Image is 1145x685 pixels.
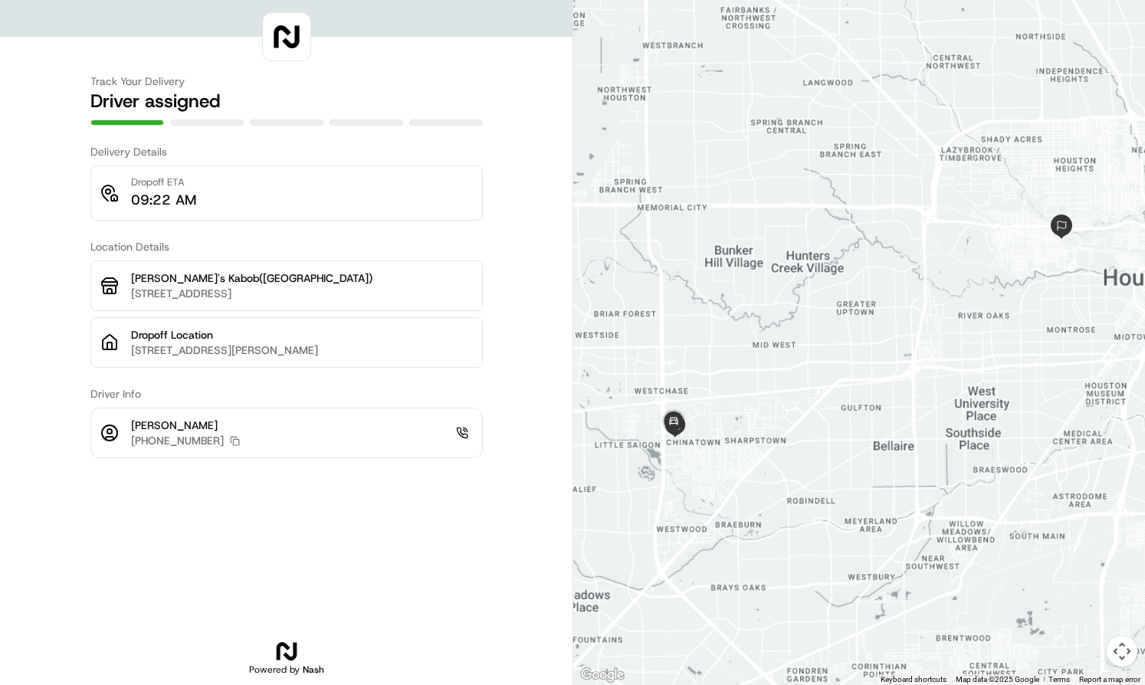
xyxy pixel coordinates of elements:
[90,74,483,89] h3: Track Your Delivery
[90,239,483,254] h3: Location Details
[90,144,483,159] h3: Delivery Details
[577,665,628,685] a: Open this area in Google Maps (opens a new window)
[956,675,1039,683] span: Map data ©2025 Google
[881,674,947,685] button: Keyboard shortcuts
[1107,636,1137,667] button: Map camera controls
[577,665,628,685] img: Google
[131,270,473,286] p: [PERSON_NAME]'s Kabob([GEOGRAPHIC_DATA])
[131,286,473,301] p: [STREET_ADDRESS]
[131,342,473,358] p: [STREET_ADDRESS][PERSON_NAME]
[131,327,473,342] p: Dropoff Location
[131,189,196,211] p: 09:22 AM
[131,175,196,189] p: Dropoff ETA
[131,418,240,433] p: [PERSON_NAME]
[90,386,483,401] h3: Driver Info
[249,664,324,676] h2: Powered by
[303,664,324,676] span: Nash
[131,433,224,448] p: [PHONE_NUMBER]
[1079,675,1140,683] a: Report a map error
[90,89,483,113] h2: Driver assigned
[1048,675,1070,683] a: Terms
